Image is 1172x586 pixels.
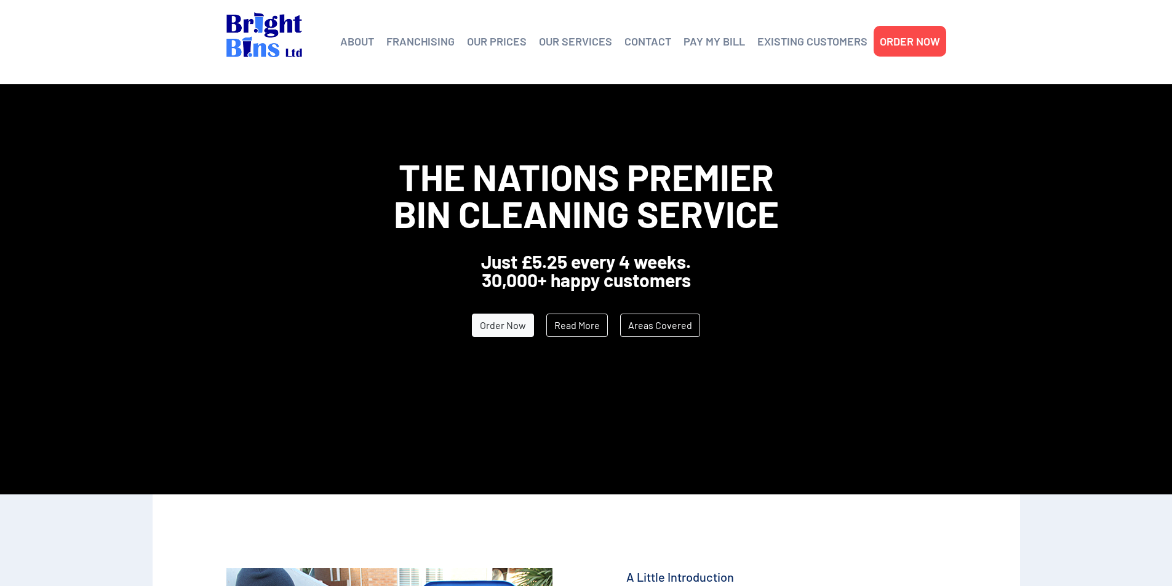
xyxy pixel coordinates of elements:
[624,32,671,50] a: CONTACT
[340,32,374,50] a: ABOUT
[684,32,745,50] a: PAY MY BILL
[757,32,867,50] a: EXISTING CUSTOMERS
[539,32,612,50] a: OUR SERVICES
[467,32,527,50] a: OUR PRICES
[546,314,608,337] a: Read More
[394,154,779,236] span: The Nations Premier Bin Cleaning Service
[472,314,534,337] a: Order Now
[620,314,700,337] a: Areas Covered
[386,32,455,50] a: FRANCHISING
[880,32,940,50] a: ORDER NOW
[626,568,946,585] h4: A Little Introduction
